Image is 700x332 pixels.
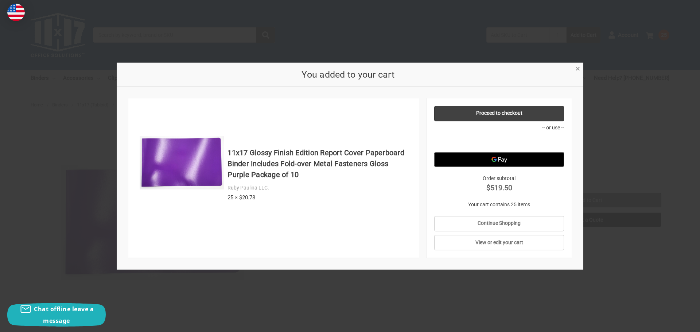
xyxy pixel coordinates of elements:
[140,136,224,189] img: 11x17 Glossy Finish Edition Report Cover Paperboard Binder Includes Fold-over Metal Fasteners Glo...
[434,152,564,167] button: Google Pay
[434,235,564,250] a: View or edit your cart
[227,193,411,202] div: 25 × $20.78
[434,106,564,121] a: Proceed to checkout
[434,182,564,193] strong: $519.50
[434,216,564,231] a: Continue Shopping
[34,305,94,325] span: Chat offline leave a message
[7,303,106,327] button: Chat offline leave a message
[227,147,411,180] h4: 11x17 Glossy Finish Edition Report Cover Paperboard Binder Includes Fold-over Metal Fasteners Glo...
[574,64,582,72] a: Close
[434,200,564,208] p: Your cart contains 25 items
[227,184,411,192] div: Ruby Paulina LLC.
[128,67,568,81] h2: You added to your cart
[434,124,564,131] p: -- or use --
[434,174,564,193] div: Order subtotal
[575,63,580,74] span: ×
[7,4,25,21] img: duty and tax information for United States
[434,134,564,148] iframe: PayPal-paypal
